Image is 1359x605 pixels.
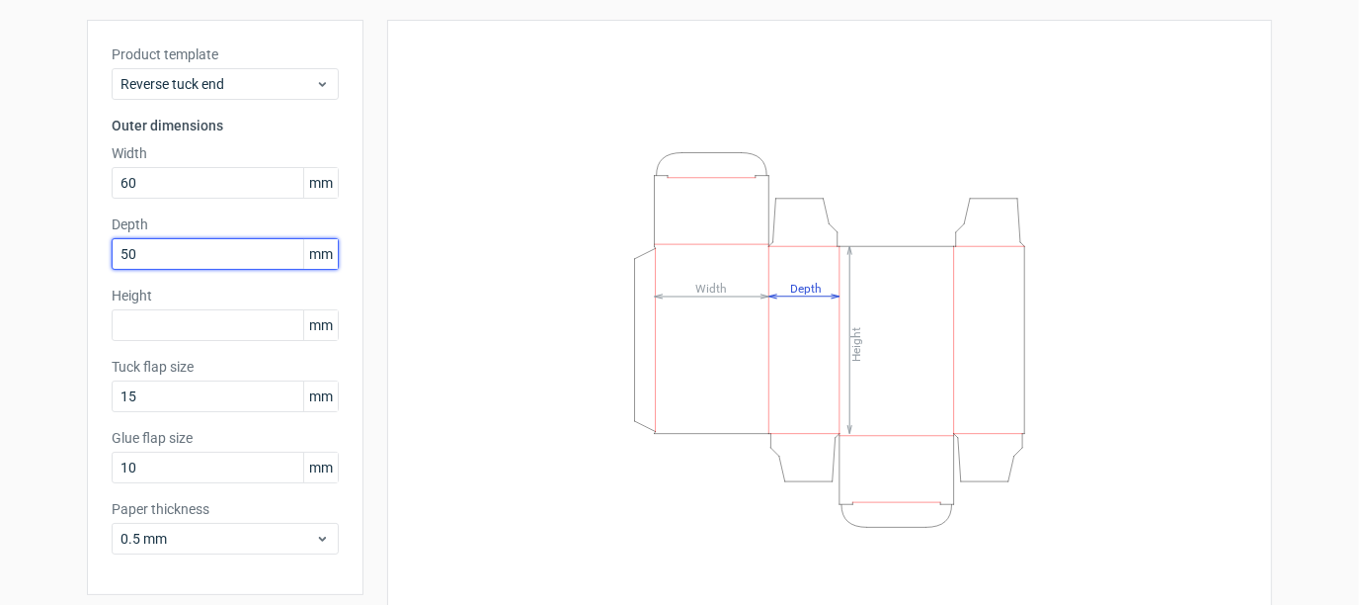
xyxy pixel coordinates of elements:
label: Paper thickness [112,499,339,519]
label: Width [112,143,339,163]
label: Tuck flap size [112,357,339,377]
span: mm [303,453,338,482]
label: Height [112,286,339,305]
label: Depth [112,215,339,234]
span: mm [303,310,338,340]
span: mm [303,382,338,411]
label: Product template [112,44,339,64]
h3: Outer dimensions [112,116,339,135]
span: mm [303,168,338,198]
span: 0.5 mm [120,529,315,549]
label: Glue flap size [112,428,339,448]
span: Reverse tuck end [120,74,315,94]
tspan: Depth [790,281,822,295]
tspan: Width [695,281,727,295]
span: mm [303,239,338,269]
tspan: Height [849,326,863,361]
